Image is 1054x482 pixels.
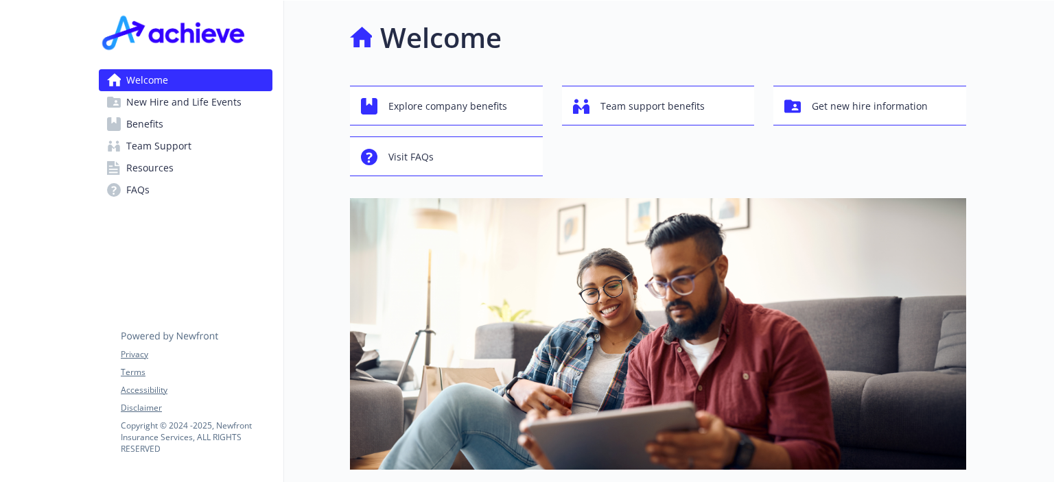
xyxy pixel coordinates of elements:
span: Team Support [126,135,191,157]
button: Get new hire information [773,86,966,125]
button: Explore company benefits [350,86,543,125]
span: Visit FAQs [388,144,434,170]
a: Disclaimer [121,402,272,414]
a: Privacy [121,348,272,361]
a: Resources [99,157,272,179]
span: Benefits [126,113,163,135]
p: Copyright © 2024 - 2025 , Newfront Insurance Services, ALL RIGHTS RESERVED [121,420,272,455]
span: Explore company benefits [388,93,507,119]
a: Accessibility [121,384,272,396]
img: overview page banner [350,198,966,470]
a: Welcome [99,69,272,91]
a: New Hire and Life Events [99,91,272,113]
span: Welcome [126,69,168,91]
span: FAQs [126,179,150,201]
a: Team Support [99,135,272,157]
span: New Hire and Life Events [126,91,242,113]
h1: Welcome [380,17,502,58]
button: Team support benefits [562,86,755,125]
a: Terms [121,366,272,378]
span: Get new hire information [812,93,928,119]
a: Benefits [99,113,272,135]
button: Visit FAQs [350,136,543,176]
span: Resources [126,157,174,179]
span: Team support benefits [600,93,705,119]
a: FAQs [99,179,272,201]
